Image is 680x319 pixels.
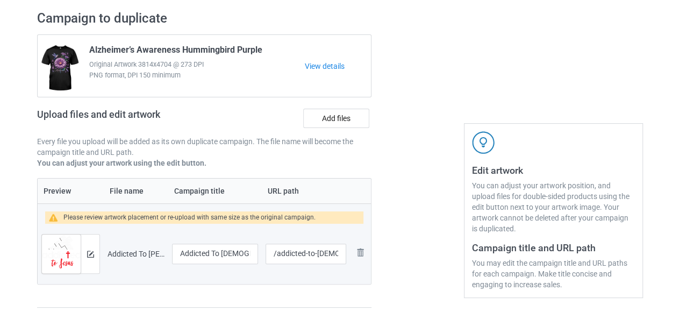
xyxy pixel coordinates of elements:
label: Add files [303,109,369,128]
div: Addicted To [PERSON_NAME][DEMOGRAPHIC_DATA]png [108,249,164,259]
img: svg+xml;base64,PD94bWwgdmVyc2lvbj0iMS4wIiBlbmNvZGluZz0iVVRGLTgiPz4KPHN2ZyB3aWR0aD0iMTRweCIgaGVpZ2... [87,251,94,258]
img: original.png [42,235,81,279]
th: File name [104,179,168,203]
span: PNG format, DPI 150 minimum [89,70,305,81]
p: Every file you upload will be added as its own duplicate campaign. The file name will become the ... [37,136,371,158]
span: Original Artwork 3814x4704 @ 273 DPI [89,59,305,70]
h3: Edit artwork [472,164,635,176]
th: Preview [38,179,104,203]
div: You can adjust your artwork position, and upload files for double-sided products using the edit b... [472,180,635,234]
h2: Campaign to duplicate [37,10,371,27]
b: You can adjust your artwork using the edit button. [37,159,206,167]
img: warning [49,214,63,222]
div: You may edit the campaign title and URL paths for each campaign. Make title concise and engaging ... [472,258,635,290]
h3: Campaign title and URL path [472,242,635,254]
th: URL path [262,179,350,203]
th: Campaign title [168,179,262,203]
img: svg+xml;base64,PD94bWwgdmVyc2lvbj0iMS4wIiBlbmNvZGluZz0iVVRGLTgiPz4KPHN2ZyB3aWR0aD0iMjhweCIgaGVpZ2... [354,246,367,259]
a: View details [305,61,371,72]
div: Please review artwork placement or re-upload with same size as the original campaign. [63,211,316,224]
img: svg+xml;base64,PD94bWwgdmVyc2lvbj0iMS4wIiBlbmNvZGluZz0iVVRGLTgiPz4KPHN2ZyB3aWR0aD0iNDJweCIgaGVpZ2... [472,131,495,154]
h2: Upload files and edit artwork [37,109,238,129]
span: Alzheimer’s Awareness Hummingbird Purple [89,45,262,59]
